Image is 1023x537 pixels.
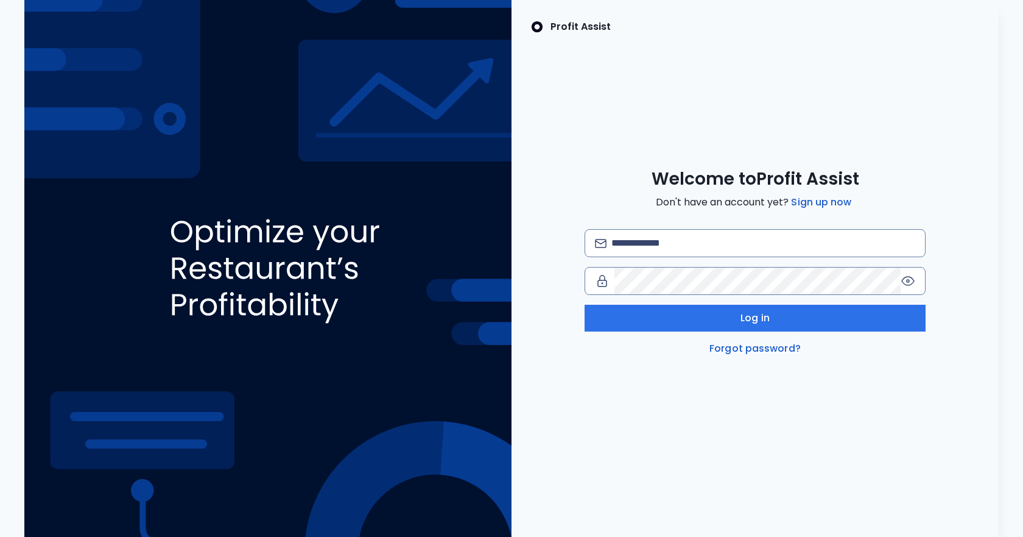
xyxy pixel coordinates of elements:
button: Log in [585,305,926,332]
p: Profit Assist [550,20,611,34]
a: Sign up now [789,195,854,210]
a: Forgot password? [707,341,803,356]
img: email [595,239,606,248]
span: Log in [740,311,770,325]
img: SpotOn Logo [531,20,543,34]
span: Welcome to Profit Assist [652,168,859,190]
span: Don't have an account yet? [656,195,854,210]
